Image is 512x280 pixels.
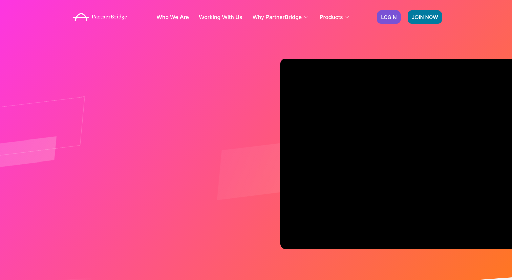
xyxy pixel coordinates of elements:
a: LOGIN [377,10,401,24]
a: Products [320,14,350,20]
span: LOGIN [381,15,397,20]
a: Why PartnerBridge [253,14,310,20]
span: JOIN NOW [412,15,438,20]
a: Who We Are [156,14,189,20]
a: Working With Us [199,14,242,20]
a: JOIN NOW [408,10,442,24]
